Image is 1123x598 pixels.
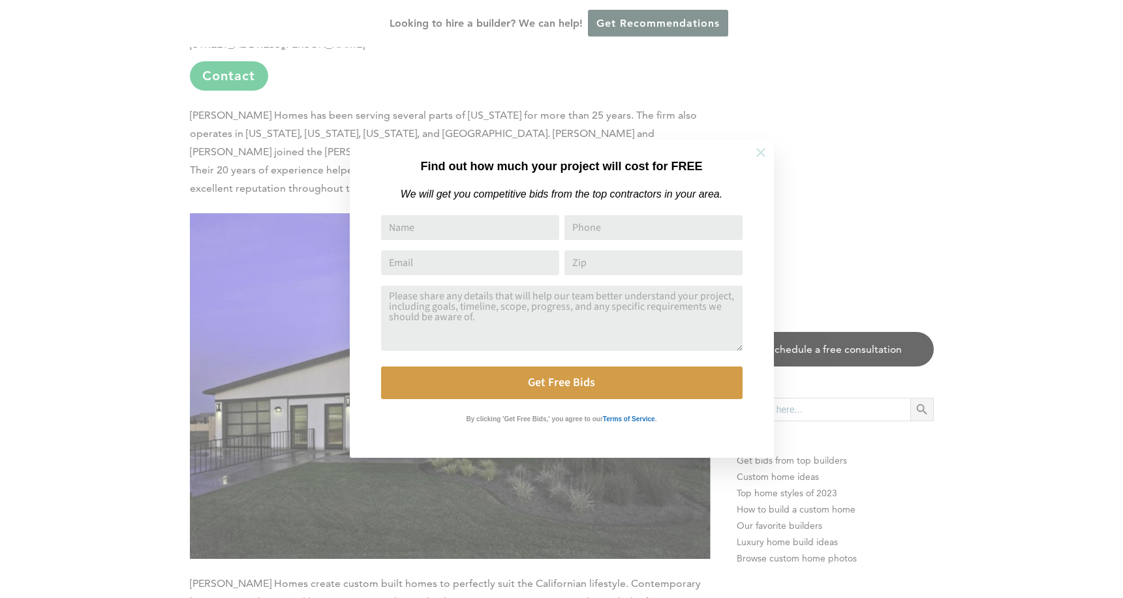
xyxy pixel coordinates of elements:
[381,286,743,351] textarea: Comment or Message
[603,412,655,423] a: Terms of Service
[381,366,743,399] button: Get Free Bids
[603,415,655,423] strong: Terms of Service
[467,415,603,423] strong: By clicking 'Get Free Bids,' you agree to our
[381,250,559,275] input: Email Address
[738,130,784,175] button: Close
[872,504,1107,582] iframe: Drift Widget Chat Controller
[564,215,743,240] input: Phone
[401,188,722,200] em: We will get you competitive bids from the top contractors in your area.
[381,215,559,240] input: Name
[564,250,743,275] input: Zip
[655,415,657,423] strong: .
[420,160,702,173] strong: Find out how much your project will cost for FREE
